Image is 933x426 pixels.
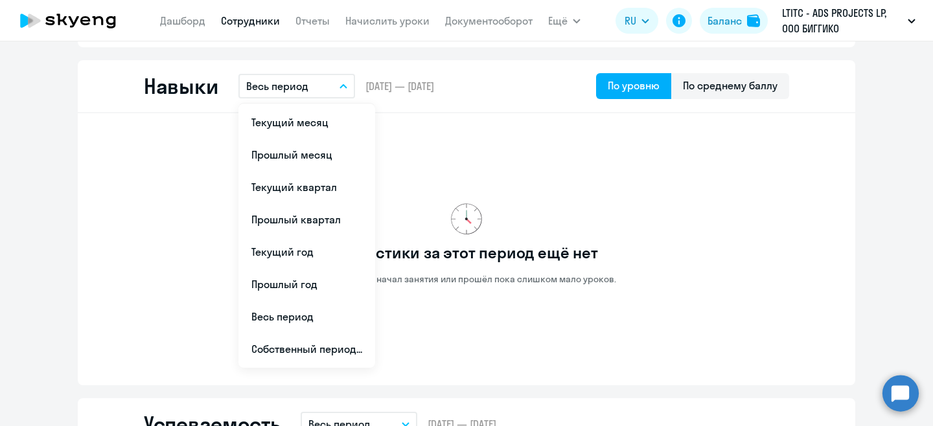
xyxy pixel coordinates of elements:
[625,13,636,28] span: RU
[451,203,482,234] img: no-data
[782,5,903,36] p: LTITC - ADS PROJECTS LP, ООО БИГГИКО
[246,78,308,94] p: Весь период
[776,5,922,36] button: LTITC - ADS PROJECTS LP, ООО БИГГИКО
[548,8,581,34] button: Ещё
[747,14,760,27] img: balance
[317,273,616,285] p: Сотрудник не начал занятия или прошёл пока слишком мало уроков.
[608,78,660,93] div: По уровню
[238,74,355,98] button: Весь период
[221,14,280,27] a: Сотрудники
[345,14,430,27] a: Начислить уроки
[365,79,434,93] span: [DATE] — [DATE]
[144,73,218,99] h2: Навыки
[160,14,205,27] a: Дашборд
[548,13,568,28] span: Ещё
[708,13,742,28] div: Баланс
[700,8,768,34] button: Балансbalance
[445,14,533,27] a: Документооборот
[238,104,375,368] ul: Ещё
[616,8,658,34] button: RU
[335,242,597,263] h3: Статистики за этот период ещё нет
[683,78,777,93] div: По среднему баллу
[295,14,330,27] a: Отчеты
